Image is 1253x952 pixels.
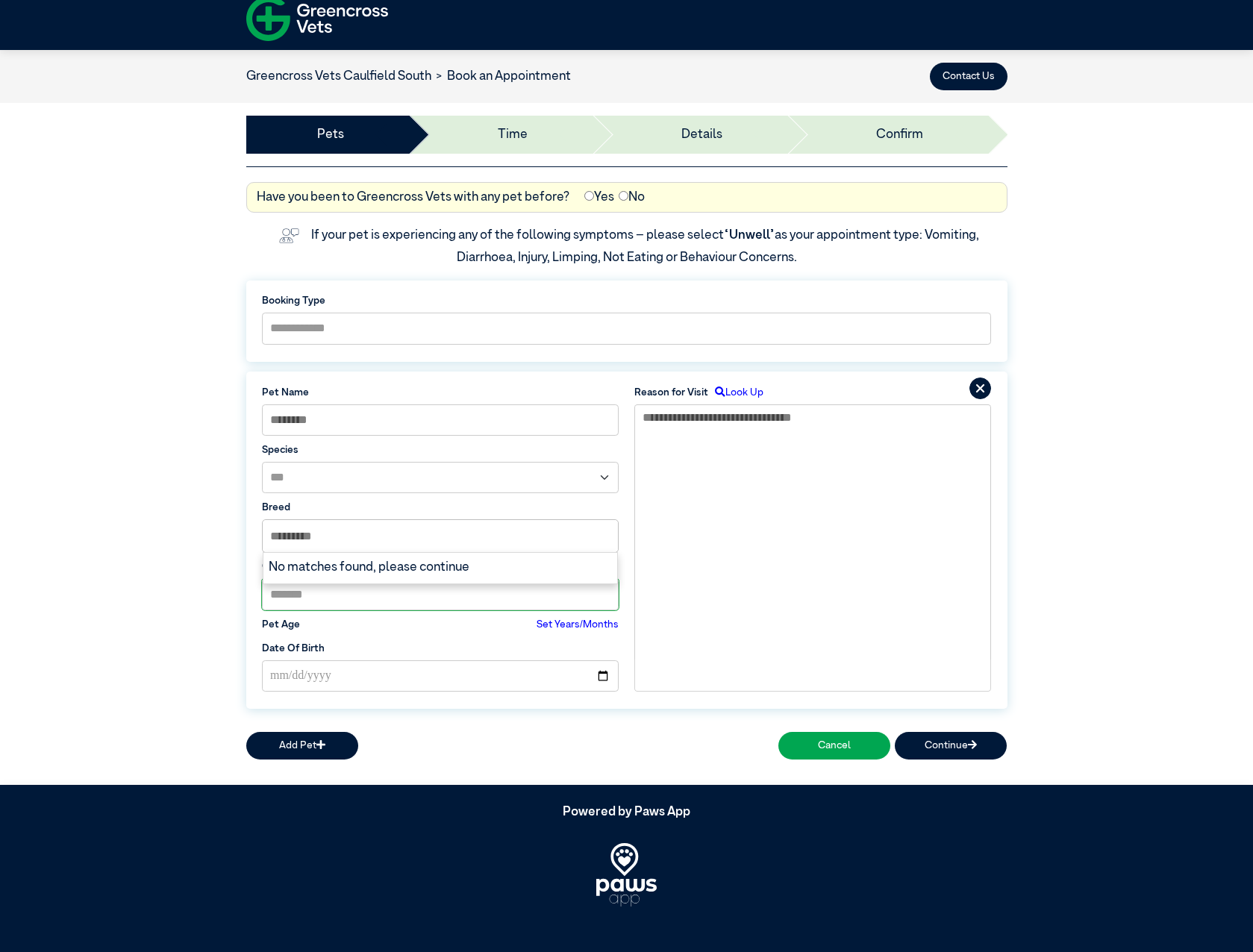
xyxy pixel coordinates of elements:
[537,617,619,632] label: Set Years/Months
[246,732,358,760] button: Add Pet
[246,70,431,83] a: Greencross Vets Caulfield South
[317,125,344,145] a: Pets
[246,805,1007,820] h5: Powered by Paws App
[262,559,619,574] label: Colour
[778,732,890,760] button: Cancel
[619,191,628,201] input: No
[431,67,572,87] li: Book an Appointment
[584,188,614,207] label: Yes
[895,732,1007,760] button: Continue
[724,229,775,242] span: “Unwell”
[262,500,619,515] label: Breed
[262,617,300,632] label: Pet Age
[262,641,325,656] label: Date Of Birth
[311,229,981,264] label: If your pet is experiencing any of the following symptoms – please select as your appointment typ...
[263,553,618,583] div: No matches found, please continue
[634,385,708,400] label: Reason for Visit
[930,63,1007,90] button: Contact Us
[262,385,619,400] label: Pet Name
[619,188,645,207] label: No
[262,293,992,308] label: Booking Type
[274,223,304,248] img: vet
[246,67,572,87] nav: breadcrumb
[584,191,594,201] input: Yes
[708,385,763,400] label: Look Up
[262,442,619,457] label: Species
[596,843,657,906] img: PawsApp
[257,188,569,207] label: Have you been to Greencross Vets with any pet before?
